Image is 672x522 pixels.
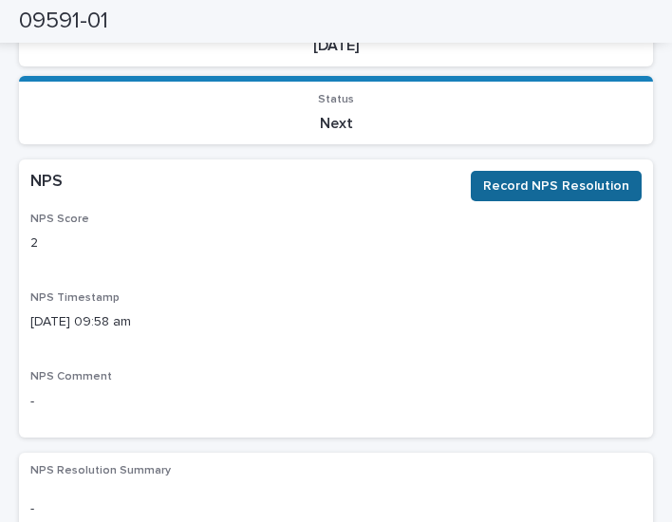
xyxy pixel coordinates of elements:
span: NPS Comment [30,371,112,382]
p: [DATE] 09:58 am [30,312,642,332]
p: 2 [30,233,642,253]
span: NPS Score [30,214,89,225]
span: NPS Timestamp [30,292,120,304]
p: - [30,499,642,519]
p: [DATE] [30,37,642,55]
button: Record NPS Resolution [471,171,642,201]
p: - [30,392,642,412]
span: Record NPS Resolution [483,177,629,196]
h2: 09591-01 [19,8,108,35]
h2: NPS [30,171,63,194]
span: NPS Resolution Summary [30,465,171,476]
span: Status [318,94,354,105]
p: Next [30,115,642,133]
